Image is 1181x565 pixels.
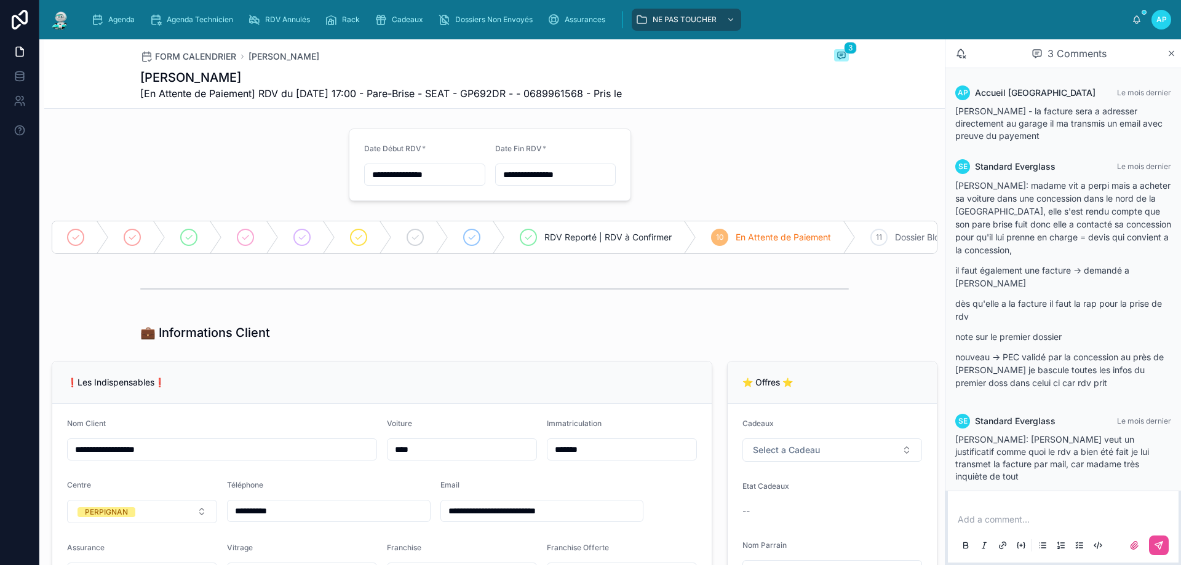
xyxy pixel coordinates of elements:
[876,232,882,242] span: 11
[1117,162,1171,171] span: Le mois dernier
[544,231,672,243] span: RDV Reporté | RDV à Confirmer
[975,415,1056,427] span: Standard Everglass
[67,500,217,523] button: Select Button
[955,106,1163,141] span: [PERSON_NAME] - la facture sera a adresser directement au garage il ma transmis un email avec pre...
[1117,88,1171,97] span: Le mois dernier
[108,15,135,25] span: Agenda
[565,15,605,25] span: Assurances
[632,9,741,31] a: NE PAS TOUCHER
[742,505,750,517] span: --
[544,9,614,31] a: Assurances
[742,419,774,428] span: Cadeaux
[955,330,1171,343] p: note sur le premier dossier
[249,50,319,63] a: [PERSON_NAME]
[167,15,233,25] span: Agenda Technicien
[1048,46,1107,61] span: 3 Comments
[955,179,1171,256] p: [PERSON_NAME]: madame vit a perpi mais a acheter sa voiture dans une concession dans le nord de l...
[67,419,106,428] span: Nom Client
[440,480,459,489] span: Email
[140,86,622,101] span: [En Attente de Paiement] RDV du [DATE] 17:00 - Pare-Brise - SEAT - GP692DR - - 0689961568 - Pris le
[742,540,787,550] span: Nom Parrain
[155,50,236,63] span: FORM CALENDRIER
[753,444,820,456] span: Select a Cadeau
[85,507,128,517] div: PERPIGNAN
[1156,15,1167,25] span: AP
[434,9,541,31] a: Dossiers Non Envoyés
[834,49,849,64] button: 3
[342,15,360,25] span: Rack
[244,9,319,31] a: RDV Annulés
[146,9,242,31] a: Agenda Technicien
[392,15,423,25] span: Cadeaux
[67,480,91,489] span: Centre
[895,231,1060,243] span: Dossier Bloqué (Indiquer Raison Blocage)
[87,9,143,31] a: Agenda
[742,438,922,462] button: Select Button
[844,42,857,54] span: 3
[736,231,831,243] span: En Attente de Paiement
[321,9,368,31] a: Rack
[716,232,724,242] span: 10
[227,480,263,489] span: Téléphone
[495,144,542,153] span: Date Fin RDV
[265,15,310,25] span: RDV Annulés
[955,350,1171,389] p: nouveau -> PEC validé par la concession au près de [PERSON_NAME] je bascule toutes les infos du p...
[975,87,1096,99] span: Accueil [GEOGRAPHIC_DATA]
[742,481,789,491] span: Etat Cadeaux
[371,9,432,31] a: Cadeaux
[140,324,270,341] h1: 💼 Informations Client
[227,543,253,552] span: Vitrage
[547,419,602,428] span: Immatriculation
[653,15,717,25] span: NE PAS TOUCHER
[955,434,1149,481] span: [PERSON_NAME]: [PERSON_NAME] veut un justificatif comme quoi le rdv a bien été fait je lui transm...
[140,69,622,86] h1: [PERSON_NAME]
[387,543,421,552] span: Franchise
[67,543,105,552] span: Assurance
[958,416,968,426] span: SE
[547,543,609,552] span: Franchise Offerte
[958,88,968,98] span: AP
[955,264,1171,290] p: il faut également une facture -> demandé a [PERSON_NAME]
[67,377,165,387] span: ❗Les Indispensables❗
[455,15,533,25] span: Dossiers Non Envoyés
[955,297,1171,323] p: dès qu'elle a la facture il faut la rap pour la prise de rdv
[140,50,236,63] a: FORM CALENDRIER
[364,144,421,153] span: Date Début RDV
[387,419,412,428] span: Voiture
[49,10,71,30] img: App logo
[81,6,1132,33] div: scrollable content
[958,162,968,172] span: SE
[1117,416,1171,425] span: Le mois dernier
[975,160,1056,173] span: Standard Everglass
[742,377,793,387] span: ⭐ Offres ⭐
